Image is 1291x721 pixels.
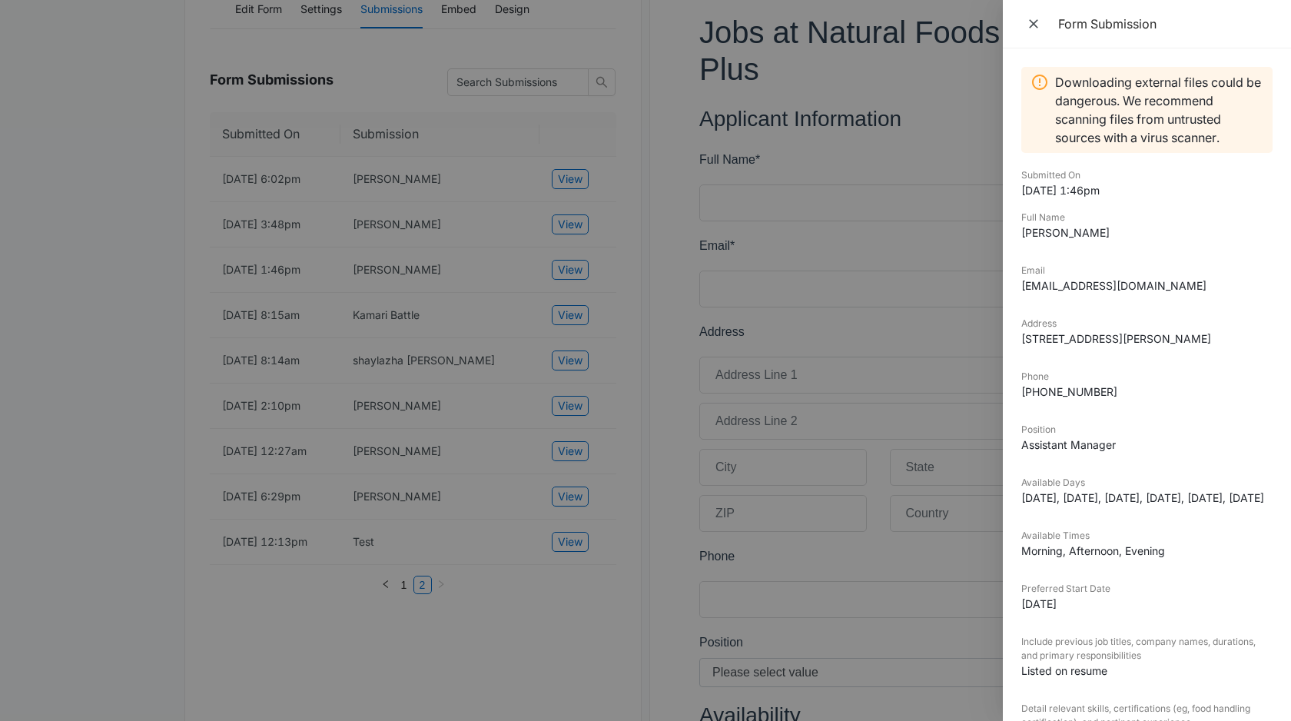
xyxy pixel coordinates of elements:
[1021,317,1273,331] dt: Address
[1055,73,1263,147] p: Downloading external files could be dangerous. We recommend scanning files from untrusted sources...
[1021,12,1049,35] button: Close
[1021,663,1273,679] dd: Listed on resume
[1021,582,1273,596] dt: Preferred Start Date
[1058,15,1273,32] div: Form Submission
[1021,224,1273,241] dd: [PERSON_NAME]
[1021,277,1273,294] dd: [EMAIL_ADDRESS][DOMAIN_NAME]
[1021,635,1273,663] dt: Include previous job titles, company names, durations, and primary responsibilities
[1021,423,1273,437] dt: Position
[191,481,358,518] input: Country
[1021,264,1273,277] dt: Email
[1021,182,1273,198] dd: [DATE] 1:46pm
[1021,490,1273,506] dd: [DATE], [DATE], [DATE], [DATE], [DATE], [DATE]
[1021,370,1273,384] dt: Phone
[1021,596,1273,612] dd: [DATE]
[191,435,358,472] input: State
[1021,529,1273,543] dt: Available Times
[1021,543,1273,559] dd: Morning, Afternoon, Evening
[1021,384,1273,400] dd: [PHONE_NUMBER]
[1021,211,1273,224] dt: Full Name
[1021,331,1273,347] dd: [STREET_ADDRESS][PERSON_NAME]
[1021,437,1273,453] dd: Assistant Manager
[1021,168,1273,182] dt: Submitted On
[1026,13,1044,35] span: Close
[1021,476,1273,490] dt: Available Days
